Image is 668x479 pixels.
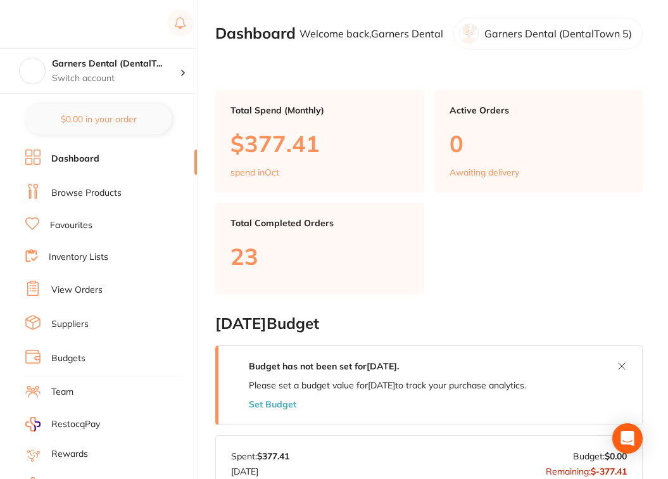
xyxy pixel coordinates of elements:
p: [DATE] [231,461,289,476]
a: Team [51,386,73,399]
strong: $-377.41 [591,466,627,477]
p: Switch account [52,72,180,85]
span: RestocqPay [51,418,100,431]
a: View Orders [51,284,103,297]
button: $0.00 in your order [25,104,172,134]
p: Budget: [573,451,627,461]
a: RestocqPay [25,417,100,431]
a: Inventory Lists [49,251,108,264]
h2: [DATE] Budget [215,315,643,333]
div: Open Intercom Messenger [612,423,643,454]
p: Garners Dental (DentalTown 5) [484,28,632,39]
a: Active Orders0Awaiting delivery [434,90,643,193]
p: Total Completed Orders [230,218,409,228]
strong: $0.00 [605,450,627,462]
p: Spent: [231,451,289,461]
p: Remaining: [546,461,627,476]
a: Total Completed Orders23 [215,203,424,295]
a: Rewards [51,448,88,461]
img: Garners Dental (DentalTown 5) [20,58,45,84]
a: Favourites [50,219,92,232]
img: RestocqPay [25,417,41,431]
p: Awaiting delivery [450,167,519,177]
p: Active Orders [450,105,628,115]
p: spend in Oct [230,167,279,177]
img: Restocq Logo [25,16,106,32]
a: Restocq Logo [25,10,106,39]
a: Total Spend (Monthly)$377.41spend inOct [215,90,424,193]
a: Suppliers [51,318,89,331]
p: Total Spend (Monthly) [230,105,409,115]
p: Please set a budget value for [DATE] to track your purchase analytics. [249,380,526,390]
p: 0 [450,131,628,156]
a: Browse Products [51,187,122,200]
h2: Dashboard [215,25,296,42]
p: Welcome back, Garners Dental [299,28,443,39]
h4: Garners Dental (DentalTown 5) [52,58,180,70]
a: Budgets [51,352,85,365]
button: Set Budget [249,399,296,409]
strong: $377.41 [257,450,289,462]
strong: Budget has not been set for [DATE] . [249,361,399,372]
a: Dashboard [51,153,99,165]
p: 23 [230,243,409,269]
p: $377.41 [230,131,409,156]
